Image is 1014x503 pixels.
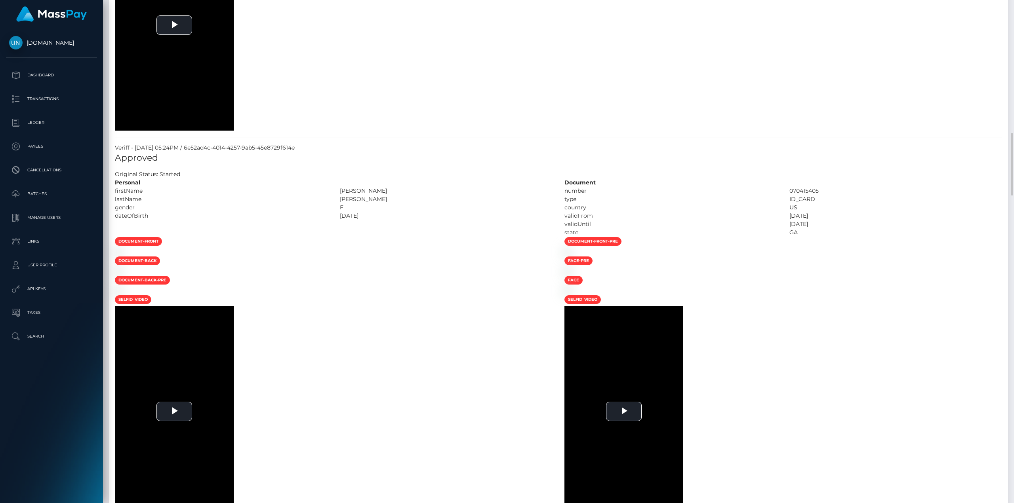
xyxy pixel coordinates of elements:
span: [DOMAIN_NAME] [6,39,97,46]
p: Cancellations [9,164,94,176]
button: Play Video [606,402,642,421]
img: MassPay Logo [16,6,87,22]
h7: Original Status: Started [115,171,180,178]
div: [DATE] [334,212,559,220]
h5: Approved [115,152,1002,164]
div: number [558,187,783,195]
div: validFrom [558,212,783,220]
img: Unlockt.me [9,36,23,49]
p: Manage Users [9,212,94,224]
div: type [558,195,783,203]
p: Dashboard [9,69,94,81]
div: 070415405 [783,187,1008,195]
span: face [564,276,583,285]
a: Manage Users [6,208,97,228]
span: document-back [115,256,160,265]
div: GA [783,228,1008,237]
span: document-back-pre [115,276,170,285]
a: Search [6,326,97,346]
p: Taxes [9,307,94,319]
p: User Profile [9,259,94,271]
strong: Document [564,179,596,186]
a: Cancellations [6,160,97,180]
div: gender [109,203,334,212]
div: country [558,203,783,212]
img: 73731858-0e34-4d1a-8642-b45917a973c9 [564,268,571,275]
img: 38ccc51b-a45c-40ff-a5ba-fe274ceff5ac [115,249,121,255]
div: [DATE] [783,212,1008,220]
a: Links [6,232,97,251]
div: F [334,203,559,212]
p: Payees [9,140,94,152]
button: Play Video [156,402,192,421]
div: [PERSON_NAME] [334,195,559,203]
p: Links [9,235,94,247]
span: face-pre [564,256,593,265]
div: Veriff - [DATE] 05:24PM / 6e52ad4c-4014-4257-9ab5-45e8729f614e [109,144,1008,152]
span: document-front-pre [564,237,621,246]
a: Ledger [6,113,97,133]
a: API Keys [6,279,97,299]
img: 04e84e05-7a56-4172-9d82-2246443c1cf1 [564,249,571,255]
strong: Personal [115,179,140,186]
a: Transactions [6,89,97,109]
div: dateOfBirth [109,212,334,220]
span: selfid_video [115,295,151,304]
a: Taxes [6,303,97,323]
a: User Profile [6,255,97,275]
p: Transactions [9,93,94,105]
p: API Keys [9,283,94,295]
a: Payees [6,137,97,156]
div: [PERSON_NAME] [334,187,559,195]
img: 3fd3d2ed-7c27-4f60-aee7-57e575ffecc4 [115,268,121,275]
p: Ledger [9,117,94,129]
p: Search [9,330,94,342]
button: Play Video [156,15,192,35]
span: document-front [115,237,162,246]
a: Batches [6,184,97,204]
div: US [783,203,1008,212]
p: Batches [9,188,94,200]
div: validUntil [558,220,783,228]
a: Dashboard [6,65,97,85]
img: c9897cfa-cea4-4259-8cce-e3ce83541410 [115,288,121,294]
div: [DATE] [783,220,1008,228]
img: a07275ac-bb74-42bf-a74f-9ed5181703f2 [564,288,571,294]
div: state [558,228,783,237]
div: lastName [109,195,334,203]
div: firstName [109,187,334,195]
span: selfid_video [564,295,601,304]
div: ID_CARD [783,195,1008,203]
